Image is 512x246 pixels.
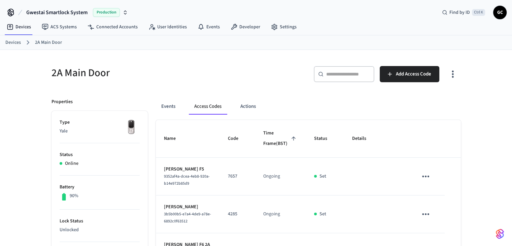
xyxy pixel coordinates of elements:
[266,21,302,33] a: Settings
[228,173,247,180] p: 7657
[60,119,140,126] p: Type
[314,133,336,144] span: Status
[396,70,431,79] span: Add Access Code
[319,211,326,218] p: Set
[164,133,184,144] span: Name
[164,211,211,224] span: 3b5b00b5-e7a4-4de9-a78e-6892c0f63512
[70,192,78,199] p: 90%
[319,173,326,180] p: Set
[380,66,439,82] button: Add Access Code
[263,128,298,149] span: Time Frame(BST)
[26,8,88,17] span: Gwestai Smartlock System
[5,39,21,46] a: Devices
[60,184,140,191] p: Battery
[82,21,143,33] a: Connected Accounts
[255,158,306,195] td: Ongoing
[493,6,507,19] button: GC
[36,21,82,33] a: ACS Systems
[156,98,461,115] div: ant example
[164,204,212,211] p: [PERSON_NAME]
[35,39,62,46] a: 2A Main Door
[189,98,227,115] button: Access Codes
[164,174,210,186] span: 9352af4a-dcea-4eb8-920a-b14e972b85d9
[60,226,140,234] p: Unlocked
[494,6,506,19] span: GC
[496,228,504,239] img: SeamLogoGradient.69752ec5.svg
[60,218,140,225] p: Lock Status
[156,98,181,115] button: Events
[52,98,73,105] p: Properties
[123,119,140,136] img: Yale Assure Touchscreen Wifi Smart Lock, Satin Nickel, Front
[228,211,247,218] p: 4285
[192,21,225,33] a: Events
[228,133,247,144] span: Code
[65,160,78,167] p: Online
[472,9,485,16] span: Ctrl K
[52,66,252,80] h5: 2A Main Door
[235,98,261,115] button: Actions
[1,21,36,33] a: Devices
[255,195,306,233] td: Ongoing
[60,128,140,135] p: Yale
[164,166,212,173] p: [PERSON_NAME] F5
[437,6,490,19] div: Find by IDCtrl K
[225,21,266,33] a: Developer
[352,133,375,144] span: Details
[93,8,120,17] span: Production
[60,151,140,158] p: Status
[143,21,192,33] a: User Identities
[449,9,470,16] span: Find by ID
